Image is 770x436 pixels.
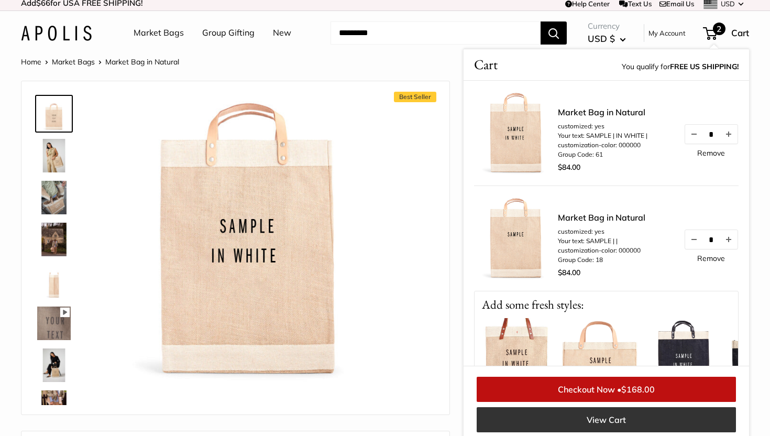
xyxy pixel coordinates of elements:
[720,125,738,144] button: Increase quantity by 1
[558,227,645,236] li: customized: yes
[35,137,73,175] a: Market Bag in Natural
[648,27,686,39] a: My Account
[35,95,73,133] a: Market Bag in Natural
[713,23,725,35] span: 2
[394,92,436,102] span: Best Seller
[21,55,179,69] nav: Breadcrumb
[541,21,567,45] button: Search
[670,62,739,71] strong: FREE US SHIPPING!
[331,21,541,45] input: Search...
[588,30,626,47] button: USD $
[105,57,179,67] span: Market Bag in Natural
[685,230,703,249] button: Decrease quantity by 1
[37,265,71,298] img: description_13" wide, 18" high, 8" deep; handles: 3.5"
[685,125,703,144] button: Decrease quantity by 1
[558,211,645,224] a: Market Bag in Natural
[273,25,291,41] a: New
[52,57,95,67] a: Market Bags
[21,26,92,41] img: Apolis
[558,268,580,277] span: $84.00
[35,304,73,342] a: Market Bag in Natural
[558,140,647,150] li: customization-color: 000000
[35,388,73,426] a: Market Bag in Natural
[21,57,41,67] a: Home
[134,25,184,41] a: Market Bags
[703,235,720,244] input: Quantity
[558,122,647,131] li: customized: yes
[704,25,749,41] a: 2 Cart
[474,54,498,75] span: Cart
[477,407,736,432] a: View Cart
[37,139,71,172] img: Market Bag in Natural
[202,25,255,41] a: Group Gifting
[697,255,725,262] a: Remove
[37,348,71,382] img: Market Bag in Natural
[558,255,645,265] li: Group Code: 18
[37,181,71,214] img: Market Bag in Natural
[477,377,736,402] a: Checkout Now •$168.00
[37,97,71,130] img: Market Bag in Natural
[588,33,615,44] span: USD $
[35,221,73,258] a: Market Bag in Natural
[731,27,749,38] span: Cart
[37,390,71,424] img: Market Bag in Natural
[558,246,645,255] li: customization-color: 000000
[558,106,647,118] a: Market Bag in Natural
[588,19,626,34] span: Currency
[35,263,73,300] a: description_13" wide, 18" high, 8" deep; handles: 3.5"
[35,179,73,216] a: Market Bag in Natural
[720,230,738,249] button: Increase quantity by 1
[558,131,647,140] li: Your text: SAMPLE | IN WHITE |
[621,384,655,395] span: $168.00
[105,97,391,383] img: customizer-prod
[622,60,739,75] span: You qualify for
[558,236,645,246] li: Your text: SAMPLE | |
[558,150,647,159] li: Group Code: 61
[35,346,73,384] a: Market Bag in Natural
[697,149,725,157] a: Remove
[37,223,71,256] img: Market Bag in Natural
[475,291,738,318] p: Add some fresh styles:
[558,162,580,172] span: $84.00
[703,129,720,138] input: Quantity
[37,307,71,340] img: Market Bag in Natural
